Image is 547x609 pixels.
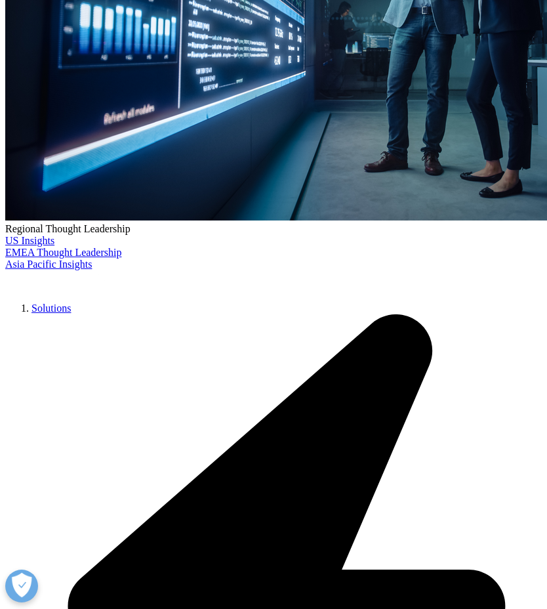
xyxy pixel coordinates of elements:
button: Open Preferences [5,570,38,602]
a: Solutions [31,303,71,314]
div: Regional Thought Leadership [5,223,542,235]
img: IQVIA Healthcare Information Technology and Pharma Clinical Research Company [5,270,110,289]
a: EMEA Thought Leadership [5,247,121,258]
a: US Insights [5,235,54,246]
a: Asia Pacific Insights [5,259,92,270]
